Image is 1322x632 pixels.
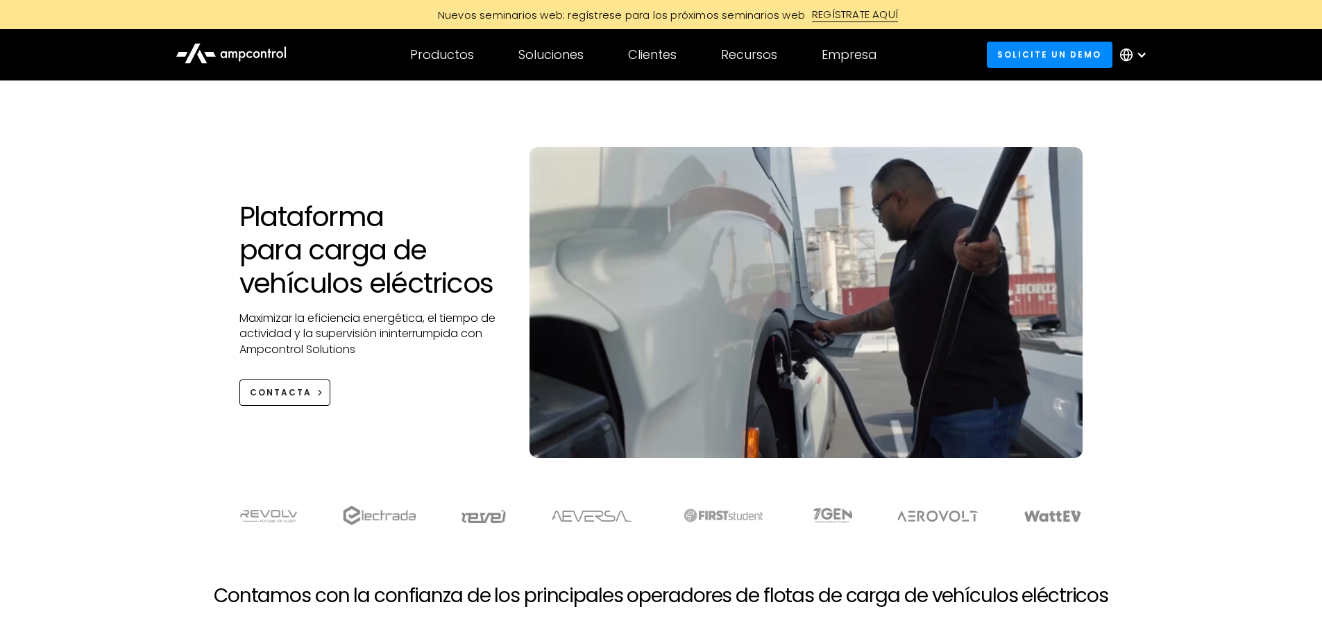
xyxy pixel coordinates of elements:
[518,47,584,62] div: Soluciones
[822,47,876,62] div: Empresa
[897,511,979,522] img: Aerovolt Logo
[1024,511,1082,522] img: WattEV logo
[628,47,677,62] div: Clientes
[987,42,1112,67] a: Solicite un demo
[239,311,502,357] p: Maximizar la eficiencia energética, el tiempo de actividad y la supervisión ininterrumpida con Am...
[214,584,1108,608] h2: Contamos con la confianza de los principales operadores de flotas de carga de vehículos eléctricos
[812,7,898,22] div: REGÍSTRATE AQUÍ
[424,8,812,22] div: Nuevos seminarios web: regístrese para los próximos seminarios web
[410,47,474,62] div: Productos
[343,506,416,525] img: electrada logo
[239,379,331,405] a: CONTACTA
[239,200,502,300] h1: Plataforma para carga de vehículos eléctricos
[349,7,974,22] a: Nuevos seminarios web: regístrese para los próximos seminarios webREGÍSTRATE AQUÍ
[250,386,312,399] div: CONTACTA
[721,47,777,62] div: Recursos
